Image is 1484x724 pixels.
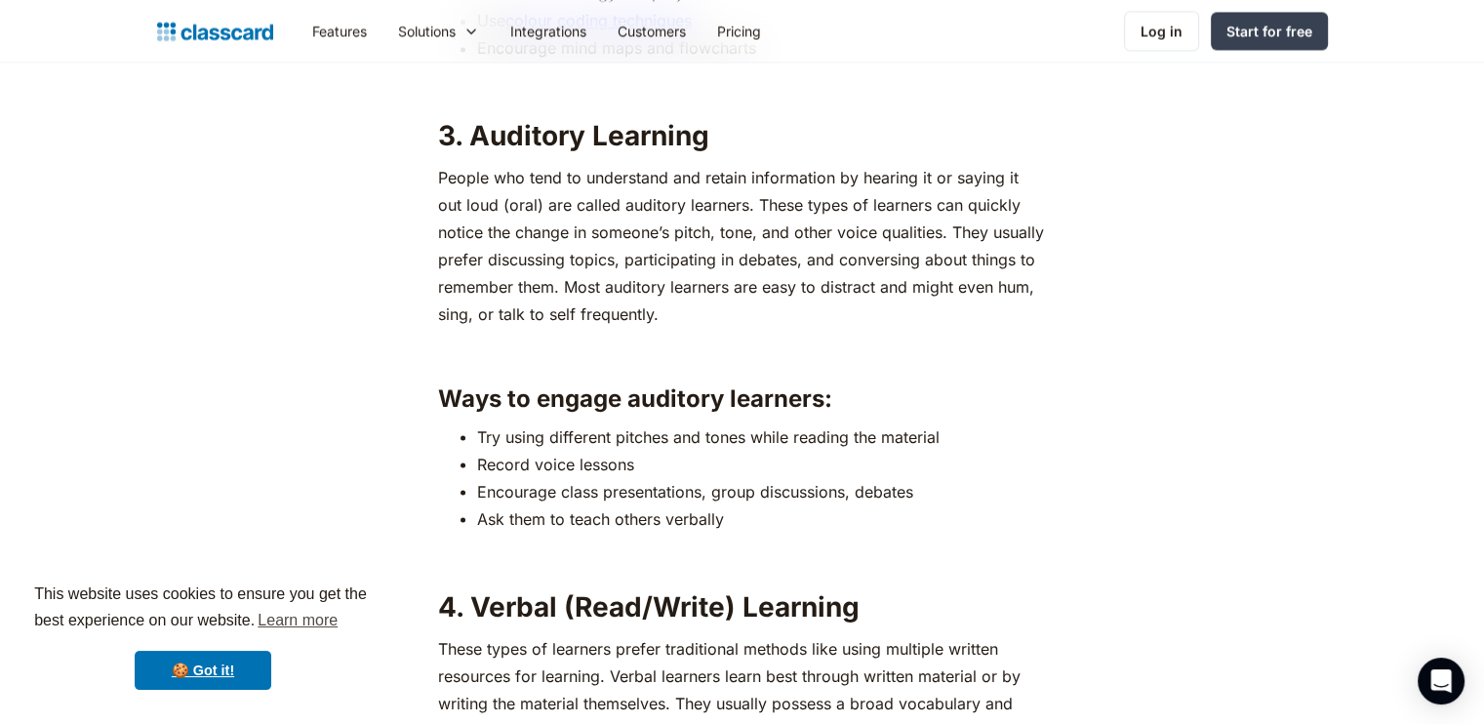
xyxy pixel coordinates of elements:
li: Record voice lessons [477,450,1046,477]
strong: 4. Verbal (Read/Write) Learning [438,589,860,623]
p: ‍ [438,337,1046,364]
a: Start for free [1211,12,1328,50]
p: People who tend to understand and retain information by hearing it or saying it out loud (oral) a... [438,163,1046,327]
strong: 3. Auditory Learning [438,119,709,152]
a: Customers [602,9,702,53]
div: Log in [1141,20,1183,41]
span: This website uses cookies to ensure you get the best experience on our website. [34,583,372,635]
li: Encourage class presentations, group discussions, debates [477,477,1046,504]
a: home [157,18,273,45]
li: Ask them to teach others verbally [477,504,1046,532]
div: Start for free [1226,20,1312,41]
a: Features [297,9,382,53]
div: cookieconsent [16,564,390,708]
a: Integrations [495,9,602,53]
li: Try using different pitches and tones while reading the material [477,422,1046,450]
a: learn more about cookies [255,606,341,635]
a: Pricing [702,9,777,53]
div: Solutions [398,20,456,41]
strong: Ways to engage auditory learners: [438,383,832,412]
a: Log in [1124,11,1199,51]
div: Open Intercom Messenger [1418,658,1464,704]
div: Solutions [382,9,495,53]
a: dismiss cookie message [135,651,271,690]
